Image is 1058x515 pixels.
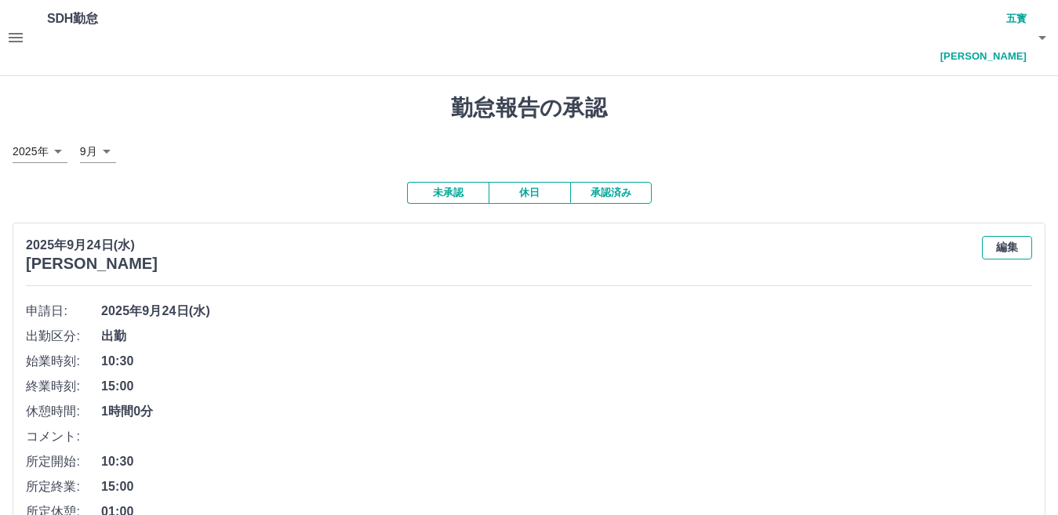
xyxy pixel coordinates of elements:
span: 所定終業: [26,477,101,496]
h3: [PERSON_NAME] [26,255,158,273]
h1: 勤怠報告の承認 [13,95,1045,121]
span: 出勤 [101,327,1032,346]
button: 休日 [489,182,570,204]
span: 申請日: [26,302,101,321]
button: 編集 [982,236,1032,259]
p: 2025年9月24日(水) [26,236,158,255]
span: 2025年9月24日(水) [101,302,1032,321]
span: 所定開始: [26,452,101,471]
span: 出勤区分: [26,327,101,346]
span: 15:00 [101,477,1032,496]
span: 10:30 [101,352,1032,371]
button: 承認済み [570,182,652,204]
span: コメント: [26,427,101,446]
span: 休憩時間: [26,402,101,421]
span: 終業時刻: [26,377,101,396]
span: 15:00 [101,377,1032,396]
span: 10:30 [101,452,1032,471]
div: 2025年 [13,140,67,163]
span: 1時間0分 [101,402,1032,421]
button: 未承認 [407,182,489,204]
span: 始業時刻: [26,352,101,371]
div: 9月 [80,140,116,163]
